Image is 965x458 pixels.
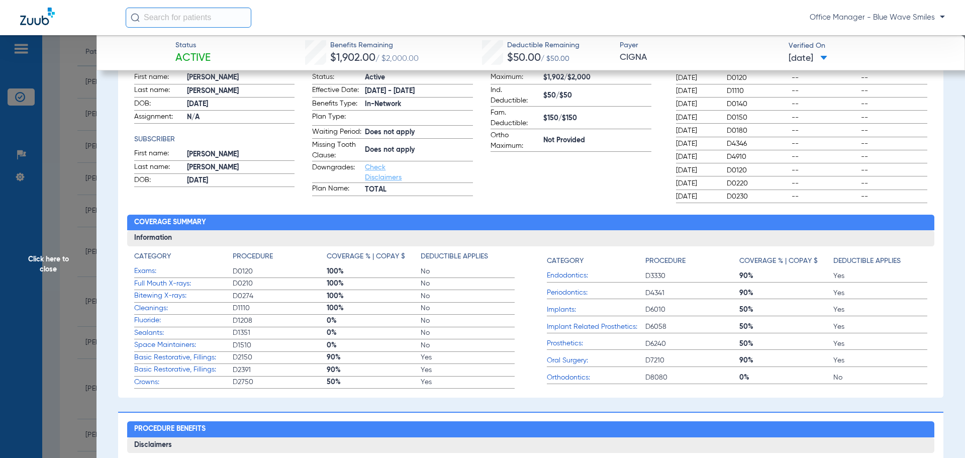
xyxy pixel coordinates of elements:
[327,352,421,362] span: 90%
[421,365,515,375] span: Yes
[739,288,833,298] span: 90%
[620,51,780,64] span: CIGNA
[739,256,818,266] h4: Coverage % | Copay $
[127,437,935,453] h3: Disclaimers
[421,328,515,338] span: No
[507,40,580,51] span: Deductible Remaining
[547,251,645,270] app-breakdown-title: Category
[134,134,295,145] h4: Subscriber
[312,99,361,111] span: Benefits Type:
[187,99,295,110] span: [DATE]
[421,251,488,262] h4: Deductible Applies
[421,291,515,301] span: No
[312,140,361,161] span: Missing Tooth Clause:
[365,185,473,195] span: TOTAL
[233,328,327,338] span: D1351
[233,365,327,375] span: D2391
[365,86,473,97] span: [DATE] - [DATE]
[676,178,718,189] span: [DATE]
[312,184,361,196] span: Plan Name:
[645,305,739,315] span: D6010
[727,113,788,123] span: D0150
[645,288,739,298] span: D4341
[676,165,718,175] span: [DATE]
[365,145,473,155] span: Does not apply
[187,72,295,83] span: [PERSON_NAME]
[547,338,645,349] span: Prosthetics:
[421,377,515,387] span: Yes
[491,72,540,84] span: Maximum:
[645,339,739,349] span: D6240
[134,251,171,262] h4: Category
[233,291,327,301] span: D0274
[175,51,211,65] span: Active
[187,162,295,173] span: [PERSON_NAME]
[330,53,375,63] span: $1,902.00
[134,303,233,314] span: Cleanings:
[134,148,183,160] span: First name:
[365,99,473,110] span: In-Network
[727,178,788,189] span: D0220
[134,112,183,124] span: Assignment:
[233,316,327,326] span: D1208
[727,139,788,149] span: D4346
[327,365,421,375] span: 90%
[739,322,833,332] span: 50%
[491,85,540,106] span: Ind. Deductible:
[676,73,718,83] span: [DATE]
[547,305,645,315] span: Implants:
[134,377,233,388] span: Crowns:
[327,340,421,350] span: 0%
[312,127,361,139] span: Waiting Period:
[645,355,739,365] span: D7210
[134,175,183,187] span: DOB:
[134,72,183,84] span: First name:
[547,256,584,266] h4: Category
[312,162,361,182] span: Downgrades:
[507,53,541,63] span: $50.00
[676,126,718,136] span: [DATE]
[547,288,645,298] span: Periodontics:
[727,126,788,136] span: D0180
[126,8,251,28] input: Search for patients
[421,340,515,350] span: No
[365,127,473,138] span: Does not apply
[727,73,788,83] span: D0120
[491,108,540,129] span: Fam. Deductible:
[233,251,327,265] app-breakdown-title: Procedure
[312,85,361,97] span: Effective Date:
[739,339,833,349] span: 50%
[739,373,833,383] span: 0%
[789,41,949,51] span: Verified On
[541,55,569,62] span: / $50.00
[547,270,645,281] span: Endodontics:
[365,164,402,181] a: Check Disclaimers
[375,55,419,63] span: / $2,000.00
[676,99,718,109] span: [DATE]
[676,113,718,123] span: [DATE]
[127,215,935,231] h2: Coverage Summary
[134,279,233,289] span: Full Mouth X-rays:
[739,355,833,365] span: 90%
[312,72,361,84] span: Status:
[134,99,183,111] span: DOB:
[327,266,421,277] span: 100%
[727,99,788,109] span: D0140
[543,72,651,83] span: $1,902/$2,000
[187,149,295,160] span: [PERSON_NAME]
[330,40,419,51] span: Benefits Remaining
[676,139,718,149] span: [DATE]
[547,355,645,366] span: Oral Surgery:
[789,52,827,65] span: [DATE]
[187,86,295,97] span: [PERSON_NAME]
[175,40,211,51] span: Status
[233,251,273,262] h4: Procedure
[676,86,718,96] span: [DATE]
[134,266,233,277] span: Exams:
[134,328,233,338] span: Sealants:
[233,303,327,313] span: D1110
[727,86,788,96] span: D1110
[543,90,651,101] span: $50/$50
[620,40,780,51] span: Payer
